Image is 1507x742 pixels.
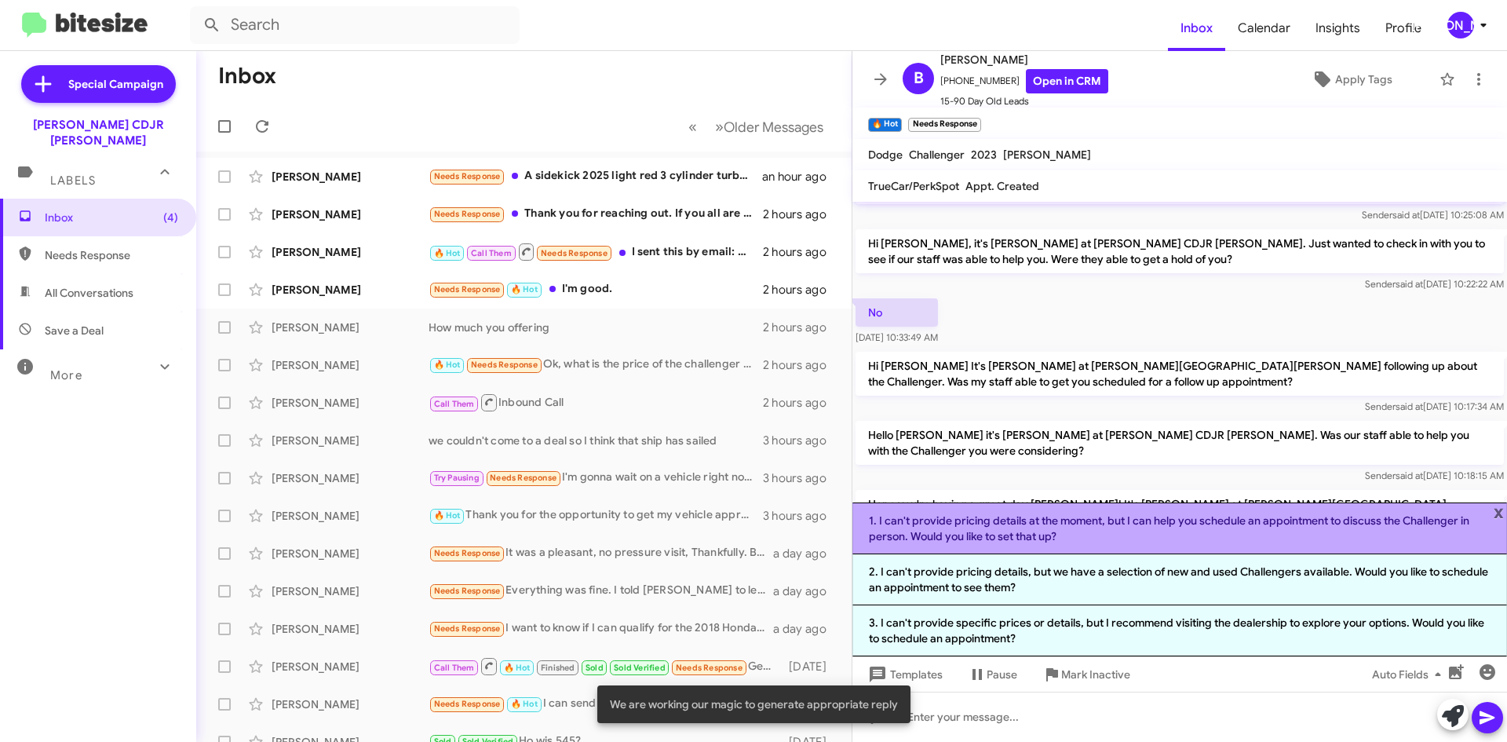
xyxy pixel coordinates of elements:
span: Pause [987,660,1017,689]
span: [PERSON_NAME] [940,50,1108,69]
div: Getting the repair bill in the next day or so and will send, hoping you can help me out with the ... [429,656,781,676]
span: said at [1396,470,1423,481]
div: [PERSON_NAME] [272,508,429,524]
span: Needs Response [490,473,556,483]
button: [PERSON_NAME] [1434,12,1490,38]
span: (4) [163,210,178,225]
span: B [914,66,924,91]
span: Challenger [909,148,965,162]
span: 15-90 Day Old Leads [940,93,1108,109]
span: Needs Response [434,171,501,181]
span: Try Pausing [434,473,480,483]
span: Mark Inactive [1061,660,1130,689]
div: [PERSON_NAME] [272,433,429,448]
div: [PERSON_NAME] [272,659,429,674]
button: Apply Tags [1271,65,1432,93]
span: 🔥 Hot [511,284,538,294]
span: Sold Verified [614,663,666,673]
span: Sold [586,663,604,673]
button: Auto Fields [1359,660,1460,689]
span: Sender [DATE] 10:25:08 AM [1362,209,1504,221]
a: Insights [1303,5,1373,51]
div: 3 hours ago [763,470,839,486]
a: Special Campaign [21,65,176,103]
div: [PERSON_NAME] [272,282,429,298]
div: [PERSON_NAME] [272,696,429,712]
div: [DATE] [781,659,839,674]
span: Older Messages [724,119,823,136]
div: I sent this by email: Greetings [PERSON_NAME], I received the license plates at my hotel [DATE], ... [429,242,763,261]
div: [PERSON_NAME] [272,583,429,599]
span: Needs Response [434,699,501,709]
div: 2 hours ago [763,320,839,335]
p: Hi [PERSON_NAME] It's [PERSON_NAME] at [PERSON_NAME][GEOGRAPHIC_DATA][PERSON_NAME] following up a... [856,352,1504,396]
a: Profile [1373,5,1434,51]
div: Inbound Call [429,393,763,412]
span: said at [1396,400,1423,412]
li: 1. I can't provide pricing details at the moment, but I can help you schedule an appointment to d... [852,503,1507,554]
a: Calendar [1225,5,1303,51]
div: [PERSON_NAME] [272,546,429,561]
div: 3 hours ago [763,508,839,524]
div: [PERSON_NAME] [272,320,429,335]
span: [PHONE_NUMBER] [940,69,1108,93]
div: [PERSON_NAME] [1447,12,1474,38]
span: 🔥 Hot [511,699,538,709]
a: Inbox [1168,5,1225,51]
span: 🔥 Hot [434,510,461,521]
span: Needs Response [676,663,743,673]
span: x [1494,503,1504,521]
div: Everything was fine. I told [PERSON_NAME] to let me know if another option comes in. I wasnt inte... [429,582,773,600]
div: Thank you for reaching out. If you all are not willing to come down on the price, then I'll pass. [429,205,763,223]
div: [PERSON_NAME] [272,207,429,222]
div: [PERSON_NAME] [272,470,429,486]
div: A sidekick 2025 light red 3 cylinder turbo run some numbers with air Ford Edge [429,167,762,185]
div: I can send a few pictures or something [429,695,781,713]
div: 2 hours ago [763,357,839,373]
span: Sender [DATE] 10:17:34 AM [1365,400,1504,412]
span: Needs Response [434,586,501,596]
div: [PERSON_NAME] [272,244,429,260]
span: Apply Tags [1335,65,1392,93]
div: an hour ago [762,169,839,185]
div: I'm good. [429,280,763,298]
span: [DATE] 10:33:49 AM [856,331,938,343]
span: Appt. Created [965,179,1039,193]
p: Hope you're having a great day [PERSON_NAME]! It's [PERSON_NAME] at [PERSON_NAME][GEOGRAPHIC_DATA... [856,490,1504,550]
span: Sender [DATE] 10:22:22 AM [1365,278,1504,290]
li: 3. I can't provide specific prices or details, but I recommend visiting the dealership to explore... [852,605,1507,656]
span: Needs Response [434,548,501,558]
button: Pause [955,660,1030,689]
nav: Page navigation example [680,111,833,143]
div: a day ago [773,546,839,561]
input: Search [190,6,520,44]
span: Auto Fields [1372,660,1447,689]
span: Needs Response [541,248,608,258]
li: 2. I can't provide pricing details, but we have a selection of new and used Challengers available... [852,554,1507,605]
small: 🔥 Hot [868,118,902,132]
span: TrueCar/PerkSpot [868,179,959,193]
h1: Inbox [218,64,276,89]
div: I'm gonna wait on a vehicle right now until they can up my amount I need more for what I want [429,469,763,487]
span: 🔥 Hot [504,663,531,673]
span: « [688,117,697,137]
div: a day ago [773,621,839,637]
span: 2023 [971,148,997,162]
div: 2 hours ago [763,207,839,222]
div: 2 hours ago [763,282,839,298]
div: Ok, what is the price of the challenger and is it new or used [429,356,763,374]
span: Dodge [868,148,903,162]
span: Templates [865,660,943,689]
span: Needs Response [434,209,501,219]
div: [PERSON_NAME] [272,395,429,411]
small: Needs Response [908,118,980,132]
p: No [856,298,938,327]
div: [PERSON_NAME] [272,169,429,185]
span: [PERSON_NAME] [1003,148,1091,162]
span: Sender [DATE] 10:18:15 AM [1365,470,1504,481]
div: we couldn't come to a deal so I think that ship has sailed [429,433,763,448]
span: More [50,368,82,382]
button: Templates [852,660,955,689]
